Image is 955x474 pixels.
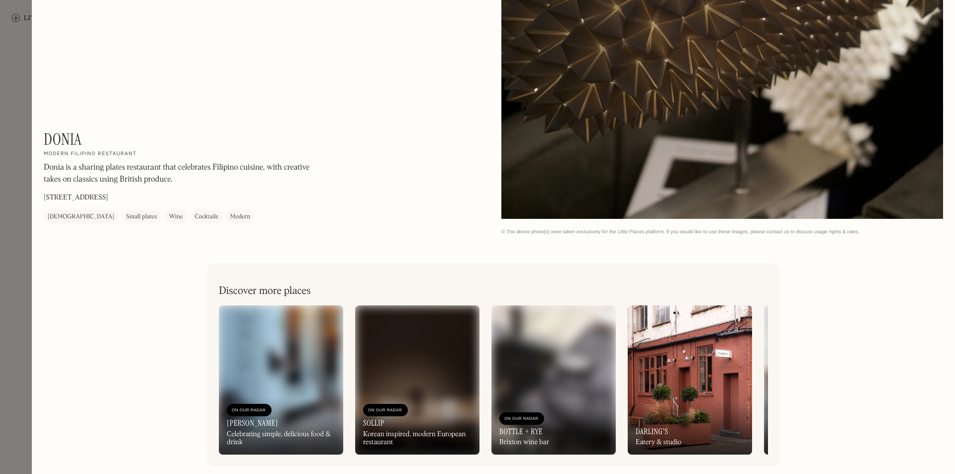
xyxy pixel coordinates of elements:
[232,405,267,415] div: On Our Radar
[44,162,312,186] p: Donia is a sharing plates restaurant that celebrates Filipino cuisine, with creative takes on cla...
[126,212,157,222] div: Small plates
[230,212,251,222] div: Modern
[44,151,137,158] h2: Modern Filipino restaurant
[636,427,668,436] h3: Darling's
[219,305,343,455] a: On Our Radar[PERSON_NAME]Celebrating simple, delicious food & drink
[227,418,278,428] h3: [PERSON_NAME]
[363,418,384,428] h3: Sollip
[363,430,472,447] div: Korean inspired, modern European restaurant
[355,305,479,455] a: On Our RadarSollipKorean inspired, modern European restaurant
[169,212,183,222] div: Wine
[195,212,218,222] div: Cocktails
[504,414,539,424] div: On Our Radar
[219,285,311,297] h2: Discover more places
[491,305,616,455] a: On Our RadarBottle + RyeBrixton wine bar
[48,212,114,222] div: [DEMOGRAPHIC_DATA]
[44,130,82,149] h1: Donia
[44,192,108,203] p: [STREET_ADDRESS]
[368,405,403,415] div: On Our Radar
[764,305,888,455] a: On Our RadarBarge EastRestaurant & bar on a [DEMOGRAPHIC_DATA] Barge
[501,229,943,235] div: © The above photo(s) were taken exclusively for the Little Places platform. If you would like to ...
[227,430,335,447] div: Celebrating simple, delicious food & drink
[499,427,543,436] h3: Bottle + Rye
[628,305,752,455] a: Darling'sEatery & studio
[636,438,681,447] div: Eatery & studio
[499,438,549,447] div: Brixton wine bar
